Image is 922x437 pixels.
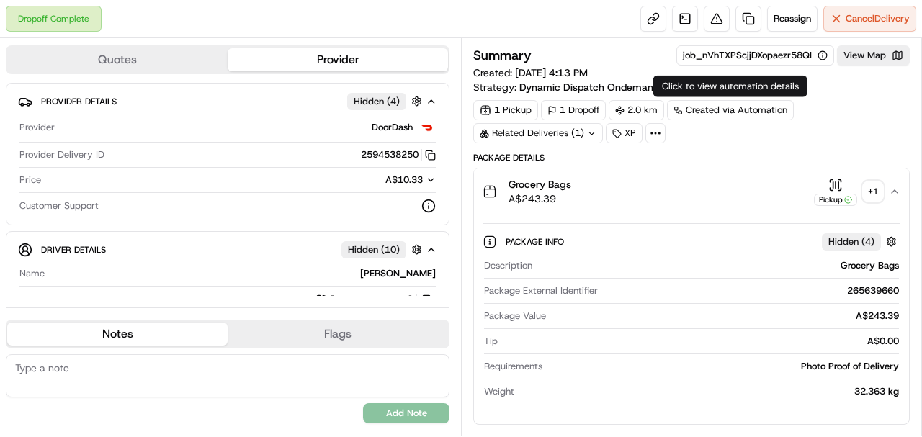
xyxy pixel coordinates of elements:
span: Hidden ( 4 ) [354,95,400,108]
div: Photo Proof of Delivery [548,360,899,373]
span: Package Value [484,310,546,323]
span: Cancel Delivery [846,12,910,25]
span: Provider Delivery ID [19,148,104,161]
div: Related Deliveries (1) [473,123,603,143]
div: Grocery Bags [538,259,899,272]
div: XP [606,123,643,143]
span: Price [19,174,41,186]
button: Hidden (10) [341,240,426,258]
div: 2.0 km [609,100,664,120]
div: 1 Dropoff [541,100,606,120]
div: Grocery BagsA$243.39Pickup+1 [474,215,909,424]
button: Provider DetailsHidden (4) [18,89,437,113]
div: 1 Pickup [473,100,538,120]
span: Name [19,267,45,280]
button: Pickup+1 [814,178,883,206]
button: Flags [228,323,448,346]
div: A$243.39 [552,310,899,323]
div: Package Details [473,152,910,163]
button: Reassign [767,6,818,32]
button: Notes [7,323,228,346]
span: [DATE] 4:13 PM [515,66,588,79]
img: doordash_logo_v2.png [419,119,436,136]
a: Created via Automation [667,100,794,120]
span: A$243.39 [509,192,571,206]
div: 32.363 kg [520,385,899,398]
span: Reassign [774,12,811,25]
button: Hidden (4) [347,92,426,110]
span: Dynamic Dispatch Ondemand (dss_LMpk6P) [519,80,727,94]
span: DoorDash [372,121,413,134]
a: [PHONE_NUMBER] [316,292,436,308]
span: Hidden ( 10 ) [348,243,400,256]
button: Grocery BagsA$243.39Pickup+1 [474,168,909,215]
span: Grocery Bags [509,177,571,192]
button: Pickup [814,178,857,206]
span: Tip [484,335,498,348]
span: Package Info [506,236,567,248]
span: Customer Support [19,199,99,212]
button: A$10.33 [309,174,436,186]
div: 265639660 [604,284,899,297]
span: Provider Details [41,96,117,107]
span: Provider [19,121,55,134]
span: Requirements [484,360,542,373]
div: Strategy: [473,80,738,94]
div: [PERSON_NAME] [50,267,436,280]
div: Click to view automation details [653,76,807,97]
div: + 1 [863,181,883,202]
div: A$0.00 [503,335,899,348]
button: Quotes [7,48,228,71]
button: Hidden (4) [822,233,900,251]
span: A$10.33 [385,174,423,186]
span: Created: [473,66,588,80]
span: Driver Details [41,244,106,256]
button: 2594538250 [361,148,436,161]
a: Dynamic Dispatch Ondemand (dss_LMpk6P) [519,80,738,94]
h3: Summary [473,49,532,62]
span: Description [484,259,532,272]
span: Weight [484,385,514,398]
button: job_nVhTXPScjjDXopaezr58QL [683,49,828,62]
button: CancelDelivery [823,6,916,32]
span: [PHONE_NUMBER] [331,294,412,307]
span: Pickup Phone Number [19,294,115,307]
span: Package External Identifier [484,284,598,297]
button: Driver DetailsHidden (10) [18,238,437,261]
div: Pickup [814,194,857,206]
button: Provider [228,48,448,71]
button: View Map [837,45,910,66]
span: Hidden ( 4 ) [828,235,874,248]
